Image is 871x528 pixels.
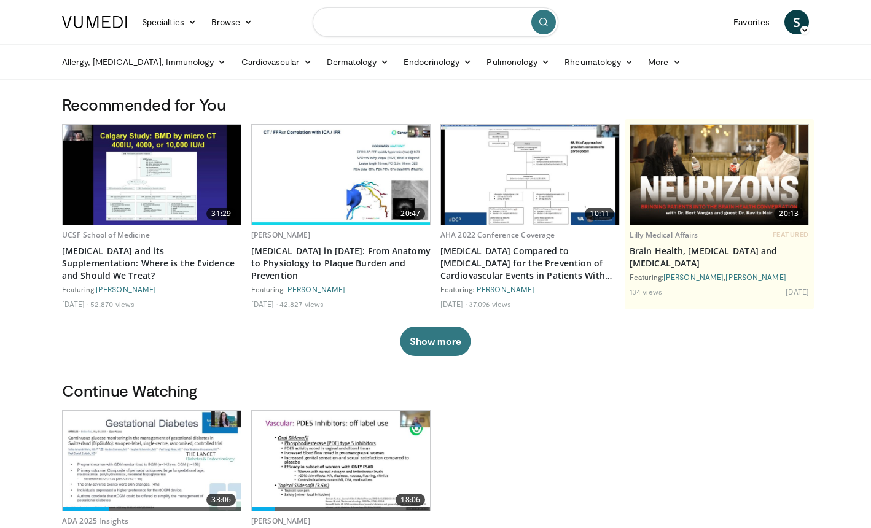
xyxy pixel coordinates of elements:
a: Endocrinology [396,50,479,74]
a: 31:29 [63,125,241,225]
a: [MEDICAL_DATA] and its Supplementation: Where is the Evidence and Should We Treat? [62,245,241,282]
a: S [784,10,809,34]
a: [PERSON_NAME] [474,285,534,293]
h3: Recommended for You [62,95,809,114]
li: [DATE] [440,299,467,309]
a: ADA 2025 Insights [62,516,128,526]
a: Browse [204,10,260,34]
a: [PERSON_NAME] [663,273,724,281]
img: VuMedi Logo [62,16,127,28]
img: ca157f26-4c4a-49fd-8611-8e91f7be245d.png.620x360_q85_upscale.jpg [630,125,808,225]
a: [PERSON_NAME] [96,285,156,293]
img: 823da73b-7a00-425d-bb7f-45c8b03b10c3.620x360_q85_upscale.jpg [252,125,430,225]
div: Featuring: [440,284,620,294]
a: Brain Health, [MEDICAL_DATA] and [MEDICAL_DATA] [630,245,809,270]
a: [PERSON_NAME] [251,516,311,526]
li: [DATE] [251,299,278,309]
span: 20:13 [774,208,803,220]
a: [PERSON_NAME] [285,285,345,293]
a: Cardiovascular [234,50,319,74]
a: Pulmonology [479,50,557,74]
a: Rheumatology [557,50,641,74]
li: 134 views [630,287,662,297]
a: More [641,50,688,74]
li: [DATE] [786,287,809,297]
a: UCSF School of Medicine [62,230,150,240]
li: 37,096 views [469,299,511,309]
a: Allergy, [MEDICAL_DATA], Immunology [55,50,234,74]
a: [PERSON_NAME] [251,230,311,240]
img: 283c0f17-5e2d-42ba-a87c-168d447cdba4.620x360_q85_upscale.jpg [252,411,430,511]
div: Featuring: [62,284,241,294]
span: 18:06 [396,494,425,506]
img: 4bb25b40-905e-443e-8e37-83f056f6e86e.620x360_q85_upscale.jpg [63,125,241,225]
h3: Continue Watching [62,381,809,400]
a: [MEDICAL_DATA] Compared to [MEDICAL_DATA] for the Prevention of Cardiovascular Events in Patients... [440,245,620,282]
a: Favorites [726,10,777,34]
input: Search topics, interventions [313,7,558,37]
a: 10:11 [441,125,619,225]
a: 20:13 [630,125,808,225]
a: [PERSON_NAME] [725,273,786,281]
div: Featuring: , [630,272,809,282]
span: 31:29 [206,208,236,220]
img: 237c3367-b96a-4227-ac85-424788eba546.620x360_q85_upscale.jpg [63,411,241,511]
span: FEATURED [773,230,809,239]
span: 10:11 [585,208,614,220]
a: 20:47 [252,125,430,225]
span: 33:06 [206,494,236,506]
li: 52,870 views [90,299,135,309]
a: 18:06 [252,411,430,511]
a: Dermatology [319,50,397,74]
a: [MEDICAL_DATA] in [DATE]: From Anatomy to Physiology to Plaque Burden and Prevention [251,245,431,282]
a: 33:06 [63,411,241,511]
button: Show more [400,327,471,356]
a: Specialties [135,10,204,34]
div: Featuring: [251,284,431,294]
a: AHA 2022 Conference Coverage [440,230,555,240]
span: 20:47 [396,208,425,220]
a: Lilly Medical Affairs [630,230,698,240]
li: 42,827 views [279,299,324,309]
li: [DATE] [62,299,88,309]
img: 7c0f9b53-1609-4588-8498-7cac8464d722.620x360_q85_upscale.jpg [441,125,619,225]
